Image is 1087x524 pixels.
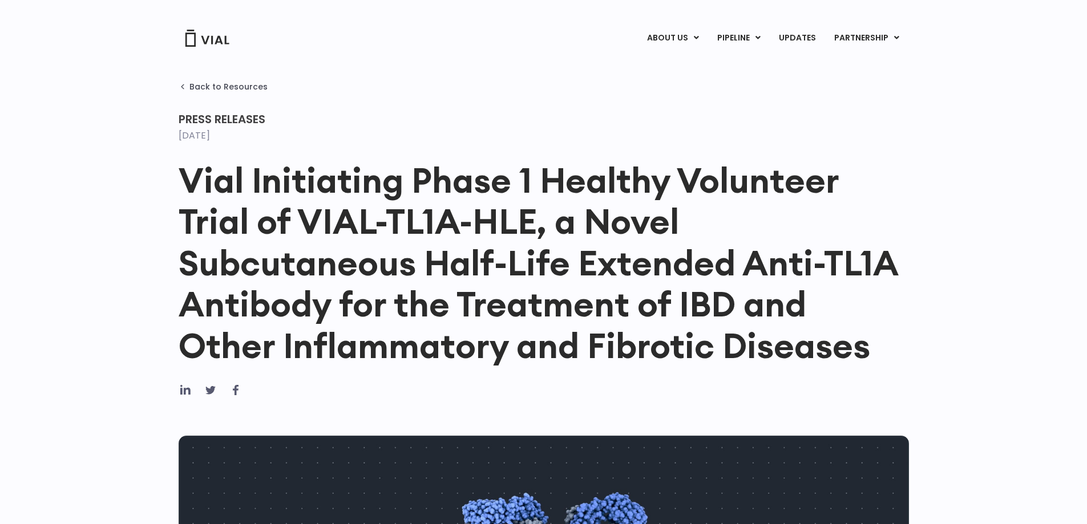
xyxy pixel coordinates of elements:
div: Share on twitter [204,383,217,397]
a: UPDATES [770,29,825,48]
a: PARTNERSHIPMenu Toggle [825,29,908,48]
div: Share on facebook [229,383,243,397]
a: ABOUT USMenu Toggle [638,29,708,48]
time: [DATE] [179,129,210,142]
a: PIPELINEMenu Toggle [708,29,769,48]
h1: Vial Initiating Phase 1 Healthy Volunteer Trial of VIAL-TL1A-HLE, a Novel Subcutaneous Half-Life ... [179,160,909,366]
span: Back to Resources [189,82,268,91]
span: Press Releases [179,111,265,127]
img: Vial Logo [184,30,230,47]
a: Back to Resources [179,82,268,91]
div: Share on linkedin [179,383,192,397]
